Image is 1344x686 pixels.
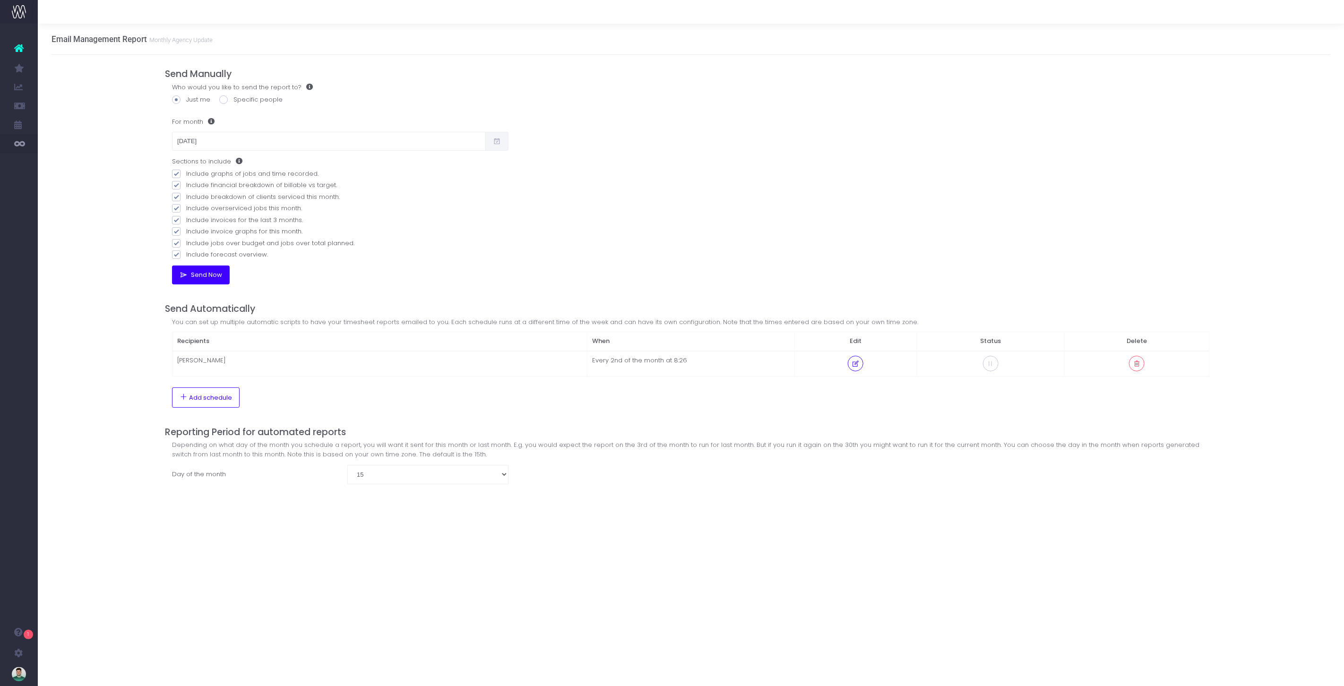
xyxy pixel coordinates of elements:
[165,465,340,484] label: Day of the month
[172,332,587,351] th: Recipients
[172,157,242,166] label: Sections to include
[172,132,486,151] input: Select date
[172,250,508,259] label: Include forecast overview.
[172,239,508,248] label: Include jobs over budget and jobs over total planned.
[172,83,313,92] label: Who would you like to send the report to?
[172,317,1210,327] div: You can set up multiple automatic scripts to have your timesheet reports emailed to you. Each sch...
[24,630,33,639] span: 1
[172,112,215,131] label: For month
[172,180,508,190] label: Include financial breakdown of billable vs target.
[165,303,1217,314] h4: Send Automatically
[917,332,1064,351] th: Status
[172,351,587,377] td: [PERSON_NAME]
[587,351,795,377] td: Every 2nd of the month at 8:26
[147,34,213,44] small: Monthly Agency Update
[172,95,210,104] label: Just me
[12,667,26,681] img: images/default_profile_image.png
[188,271,222,279] span: Send Now
[52,34,213,44] h3: Email Management Report
[1064,332,1209,351] th: Delete
[587,332,795,351] th: When
[172,169,508,179] label: Include graphs of jobs and time recorded.
[172,204,508,213] label: Include overserviced jobs this month.
[172,387,240,407] button: Add schedule
[172,215,508,225] label: Include invoices for the last 3 months.
[172,227,508,236] label: Include invoice graphs for this month.
[172,192,508,202] label: Include breakdown of clients serviced this month.
[172,440,1210,459] div: Depending on what day of the month you schedule a report, you will want it sent for this month or...
[165,427,1217,437] h4: Reporting Period for automated reports
[189,394,232,402] span: Add schedule
[172,266,229,284] button: Send Now
[219,95,283,104] label: Specific people
[165,69,1217,79] h4: Send Manually
[794,332,917,351] th: Edit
